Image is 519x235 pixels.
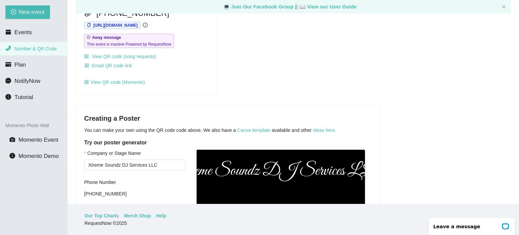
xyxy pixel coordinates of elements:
button: close [502,5,506,9]
span: Tutorial [15,94,33,100]
a: Canva template [237,127,270,133]
div: RequestNow © 2025 [84,219,500,227]
span: message [5,78,11,84]
span: field-time [87,35,91,39]
a: Our Top Charts [84,212,119,219]
button: plus-circleNew event [5,5,50,19]
span: credit-card [5,62,11,67]
a: laptop View our User Guide [299,4,357,9]
span: calendar [5,29,11,35]
a: qrcode View QR code (song requests) [84,54,156,59]
span: phone [5,45,11,51]
a: ideas here. [313,127,336,133]
span: laptop [299,4,306,9]
span: camera [9,137,15,142]
span: qrcode [84,54,89,59]
div: [PHONE_NUMBER] [84,189,186,199]
span: Events [15,29,32,36]
span: qrcode [84,80,89,85]
span: This event is inactive Powered by RequestNow [87,41,171,48]
p: You can make your own using the QR code code above. We also have a available and other [84,126,371,134]
span: info-circle [9,153,15,159]
span: NotifyNow [15,78,40,84]
label: Company or Stage Name [84,149,141,157]
span: laptop [223,4,230,9]
a: Help [156,212,166,219]
span: Momento Event [19,137,58,143]
span: info-circle [143,23,148,27]
span: plus-circle [11,9,16,16]
h5: Try our poster generator [84,139,371,147]
span: info-circle [5,94,11,100]
span: qrcode [84,63,89,69]
a: laptop Join Our Facebook Group || [223,4,299,9]
span: Momento Demo [19,153,59,159]
a: qrcodeView QR code (Momento) [84,79,145,85]
div: Phone Number [84,179,186,186]
span: New event [19,8,45,16]
input: Company or Stage Name [84,160,186,170]
span: copy [87,23,91,27]
span: Plan [15,62,26,68]
button: qrcodeEmail QR code link [84,60,132,71]
a: Merch Shop [124,212,151,219]
span: Email QR code link [92,62,132,69]
iframe: LiveChat chat widget [424,214,519,235]
b: Away message [92,35,121,40]
span: [URL][DOMAIN_NAME] [93,23,138,28]
h4: Creating a Poster [84,114,371,123]
span: Number & QR Code [15,46,57,51]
